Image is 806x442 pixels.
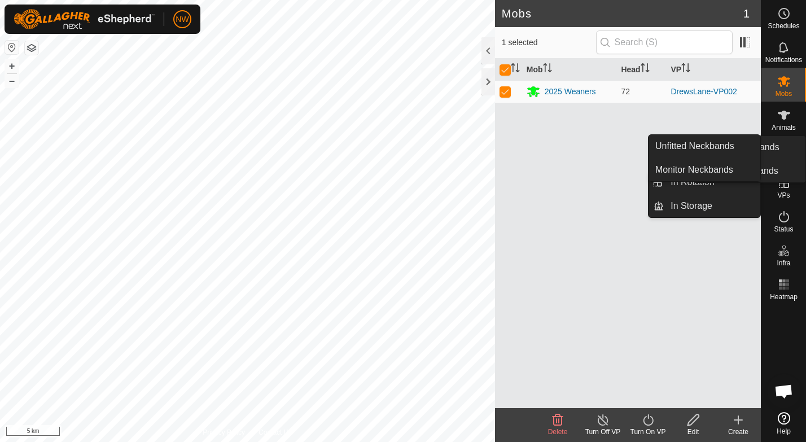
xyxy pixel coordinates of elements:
span: 1 selected [502,37,596,49]
a: Unfitted Neckbands [649,135,760,157]
span: In Rotation [671,176,714,189]
div: 2025 Weaners [545,86,596,98]
p-sorticon: Activate to sort [681,65,690,74]
span: Help [777,428,791,435]
a: In Storage [664,195,760,217]
span: Unfitted Neckbands [655,139,734,153]
th: VP [666,59,761,81]
th: Mob [522,59,617,81]
span: Mobs [776,90,792,97]
span: Heatmap [770,294,798,300]
p-sorticon: Activate to sort [511,65,520,74]
a: Contact Us [259,427,292,437]
span: 1 [743,5,750,22]
button: – [5,74,19,87]
li: In Storage [649,195,760,217]
img: Gallagher Logo [14,9,155,29]
span: Monitor Neckbands [655,163,733,177]
a: In Rotation [664,171,760,194]
button: + [5,59,19,73]
input: Search (S) [596,30,733,54]
p-sorticon: Activate to sort [543,65,552,74]
span: Animals [772,124,796,131]
li: In Rotation [649,171,760,194]
span: 72 [621,87,630,96]
span: In Storage [671,199,712,213]
a: Open chat [767,374,801,408]
a: Monitor Neckbands [649,159,760,181]
div: Edit [671,427,716,437]
button: Map Layers [25,41,38,55]
div: Create [716,427,761,437]
button: Reset Map [5,41,19,54]
a: Privacy Policy [203,427,245,437]
div: Turn Off VP [580,427,625,437]
th: Head [616,59,666,81]
span: Notifications [765,56,802,63]
span: Schedules [768,23,799,29]
div: Turn On VP [625,427,671,437]
span: Delete [548,428,568,436]
span: Infra [777,260,790,266]
a: DrewsLane-VP002 [671,87,737,96]
h2: Mobs [502,7,743,20]
span: Status [774,226,793,233]
p-sorticon: Activate to sort [641,65,650,74]
a: Help [761,408,806,439]
span: VPs [777,192,790,199]
span: NW [176,14,189,25]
